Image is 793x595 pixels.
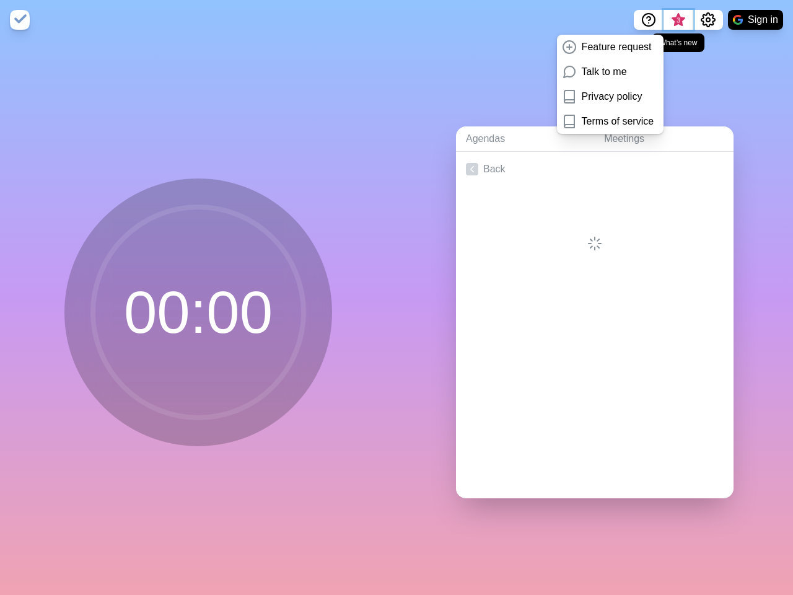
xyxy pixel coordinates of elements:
[557,109,664,134] a: Terms of service
[693,10,723,30] button: Settings
[728,10,783,30] button: Sign in
[594,126,734,152] a: Meetings
[733,15,743,25] img: google logo
[582,64,627,79] p: Talk to me
[582,114,654,129] p: Terms of service
[557,35,664,59] a: Feature request
[634,10,664,30] button: Help
[456,126,594,152] a: Agendas
[582,89,642,104] p: Privacy policy
[10,10,30,30] img: timeblocks logo
[673,15,683,25] span: 3
[582,40,652,55] p: Feature request
[557,84,664,109] a: Privacy policy
[664,10,693,30] button: What’s new
[456,152,734,187] a: Back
